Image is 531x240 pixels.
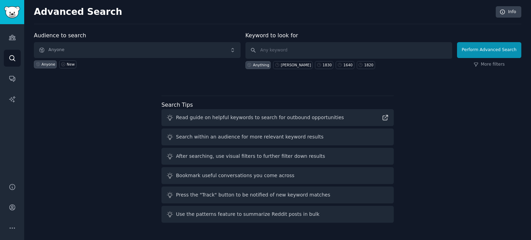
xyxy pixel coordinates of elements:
[176,133,324,141] div: Search within an audience for more relevant keyword results
[176,172,295,179] div: Bookmark useful conversations you come across
[457,42,521,58] button: Perform Advanced Search
[343,63,353,67] div: 1640
[161,102,193,108] label: Search Tips
[34,7,492,18] h2: Advanced Search
[364,63,374,67] div: 1820
[496,6,521,18] a: Info
[176,191,330,199] div: Press the "Track" button to be notified of new keyword matches
[41,62,55,67] div: Anyone
[245,42,452,59] input: Any keyword
[176,153,325,160] div: After searching, use visual filters to further filter down results
[245,32,298,39] label: Keyword to look for
[474,61,505,68] a: More filters
[253,63,269,67] div: Anything
[4,6,20,18] img: GummySearch logo
[34,42,241,58] button: Anyone
[59,60,76,68] a: New
[34,32,86,39] label: Audience to search
[67,62,75,67] div: New
[281,63,311,67] div: [PERSON_NAME]
[176,114,344,121] div: Read guide on helpful keywords to search for outbound opportunities
[176,211,319,218] div: Use the patterns feature to summarize Reddit posts in bulk
[323,63,332,67] div: 1830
